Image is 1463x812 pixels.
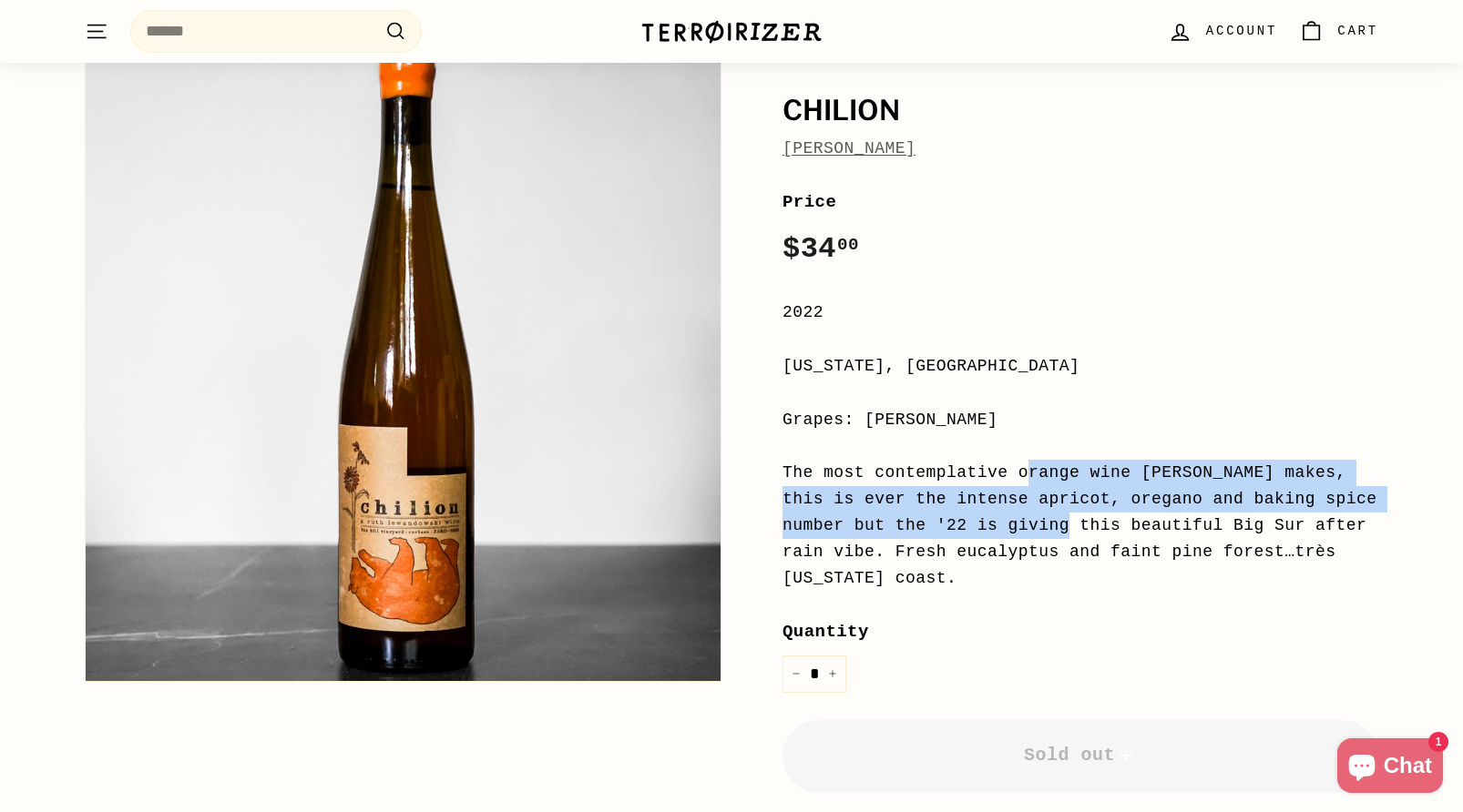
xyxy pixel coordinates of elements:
sup: 00 [837,235,859,255]
div: 2022 [783,299,1378,326]
button: Reduce item quantity by one [783,655,810,693]
div: Grapes: [PERSON_NAME] [783,407,1378,433]
label: Price [783,188,1378,216]
a: Account [1157,5,1288,58]
a: Cart [1288,5,1389,58]
h1: Chilion [783,96,1378,127]
span: Account [1206,21,1277,41]
a: [PERSON_NAME] [783,139,916,157]
span: Cart [1337,21,1378,41]
button: Sold out [783,720,1378,793]
span: Sold out [1024,745,1137,766]
img: Chilion [86,46,721,681]
inbox-online-store-chat: Shopify online store chat [1332,738,1448,797]
div: The most contemplative orange wine [PERSON_NAME] makes, this is ever the intense apricot, oregano... [783,460,1378,591]
button: Increase item quantity by one [819,655,846,693]
div: [US_STATE], [GEOGRAPHIC_DATA] [783,353,1378,380]
span: $34 [783,232,859,266]
input: quantity [783,655,846,693]
label: Quantity [783,618,1378,645]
